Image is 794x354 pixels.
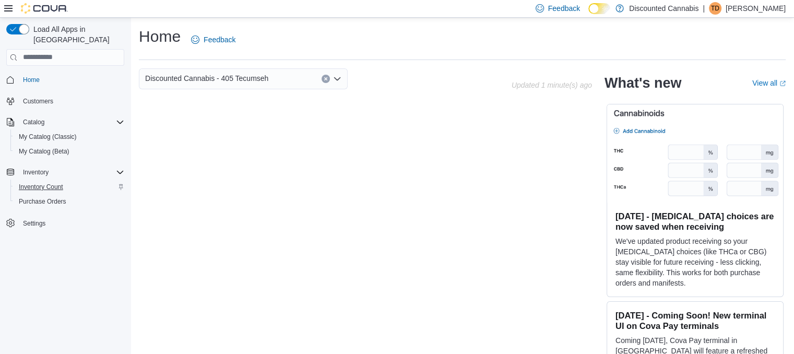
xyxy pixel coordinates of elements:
svg: External link [779,80,786,87]
input: Dark Mode [588,3,610,14]
span: My Catalog (Beta) [19,147,69,156]
span: Customers [23,97,53,105]
span: Inventory Count [19,183,63,191]
span: Feedback [204,34,235,45]
span: Home [19,73,124,86]
a: My Catalog (Beta) [15,145,74,158]
button: Purchase Orders [10,194,128,209]
button: Inventory [2,165,128,180]
span: Feedback [548,3,580,14]
span: Purchase Orders [19,197,66,206]
h2: What's new [605,75,681,91]
button: Inventory [19,166,53,179]
span: Inventory [23,168,49,176]
span: Inventory Count [15,181,124,193]
span: Catalog [23,118,44,126]
span: Inventory [19,166,124,179]
a: Settings [19,217,50,230]
span: Purchase Orders [15,195,124,208]
button: Inventory Count [10,180,128,194]
button: Open list of options [333,75,341,83]
a: Customers [19,95,57,108]
nav: Complex example [6,68,124,258]
p: [PERSON_NAME] [726,2,786,15]
button: Catalog [19,116,49,128]
a: Feedback [187,29,240,50]
a: Inventory Count [15,181,67,193]
h3: [DATE] - Coming Soon! New terminal UI on Cova Pay terminals [615,310,775,331]
img: Cova [21,3,68,14]
p: Updated 1 minute(s) ago [512,81,592,89]
h1: Home [139,26,181,47]
button: Settings [2,215,128,230]
span: Customers [19,95,124,108]
p: | [703,2,705,15]
button: Customers [2,93,128,109]
button: My Catalog (Beta) [10,144,128,159]
button: My Catalog (Classic) [10,129,128,144]
span: Load All Apps in [GEOGRAPHIC_DATA] [29,24,124,45]
button: Clear input [322,75,330,83]
p: Discounted Cannabis [629,2,698,15]
span: My Catalog (Beta) [15,145,124,158]
div: Tabbatha Desbiens [709,2,721,15]
a: My Catalog (Classic) [15,131,81,143]
span: My Catalog (Classic) [15,131,124,143]
span: Catalog [19,116,124,128]
a: View allExternal link [752,79,786,87]
button: Catalog [2,115,128,129]
span: TD [711,2,719,15]
span: Settings [23,219,45,228]
h3: [DATE] - [MEDICAL_DATA] choices are now saved when receiving [615,211,775,232]
a: Purchase Orders [15,195,70,208]
span: My Catalog (Classic) [19,133,77,141]
span: Settings [19,216,124,229]
p: We've updated product receiving so your [MEDICAL_DATA] choices (like THCa or CBG) stay visible fo... [615,236,775,288]
span: Home [23,76,40,84]
a: Home [19,74,44,86]
span: Discounted Cannabis - 405 Tecumseh [145,72,268,85]
button: Home [2,72,128,87]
